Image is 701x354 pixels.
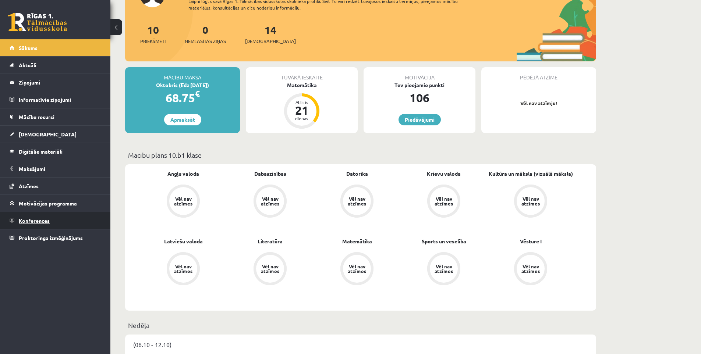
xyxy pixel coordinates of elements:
[399,114,441,125] a: Piedāvājumi
[347,264,367,273] div: Vēl nav atzīmes
[433,196,454,206] div: Vēl nav atzīmes
[227,185,314,219] a: Vēl nav atzīmes
[314,252,400,287] a: Vēl nav atzīmes
[10,108,101,125] a: Mācību resursi
[487,185,574,219] a: Vēl nav atzīmes
[246,81,358,89] div: Matemātika
[427,170,461,178] a: Krievu valoda
[260,196,280,206] div: Vēl nav atzīmes
[481,67,596,81] div: Pēdējā atzīme
[125,67,240,81] div: Mācību maksa
[10,195,101,212] a: Motivācijas programma
[10,126,101,143] a: [DEMOGRAPHIC_DATA]
[185,37,226,45] span: Neizlasītās ziņas
[260,264,280,273] div: Vēl nav atzīmes
[489,170,573,178] a: Kultūra un māksla (vizuālā māksla)
[246,81,358,130] a: Matemātika Atlicis 21 dienas
[10,74,101,91] a: Ziņojumi
[19,235,83,241] span: Proktoringa izmēģinājums
[520,237,542,245] a: Vēsture I
[10,143,101,160] a: Digitālie materiāli
[254,170,286,178] a: Dabaszinības
[10,178,101,194] a: Atzīmes
[173,264,194,273] div: Vēl nav atzīmes
[185,23,226,45] a: 0Neizlasītās ziņas
[520,196,541,206] div: Vēl nav atzīmes
[125,81,240,89] div: Oktobris (līdz [DATE])
[19,62,36,68] span: Aktuāli
[19,160,101,177] legend: Maksājumi
[19,148,63,155] span: Digitālie materiāli
[314,185,400,219] a: Vēl nav atzīmes
[258,237,283,245] a: Literatūra
[164,114,201,125] a: Apmaksāt
[364,89,475,107] div: 106
[347,196,367,206] div: Vēl nav atzīmes
[195,88,200,99] span: €
[346,170,368,178] a: Datorika
[19,200,77,207] span: Motivācijas programma
[10,229,101,246] a: Proktoringa izmēģinājums
[140,252,227,287] a: Vēl nav atzīmes
[291,104,313,116] div: 21
[520,264,541,273] div: Vēl nav atzīmes
[19,114,54,120] span: Mācību resursi
[245,23,296,45] a: 14[DEMOGRAPHIC_DATA]
[140,23,166,45] a: 10Priekšmeti
[400,252,487,287] a: Vēl nav atzīmes
[173,196,194,206] div: Vēl nav atzīmes
[227,252,314,287] a: Vēl nav atzīmes
[128,150,593,160] p: Mācību plāns 10.b1 klase
[8,13,67,31] a: Rīgas 1. Tālmācības vidusskola
[485,100,592,107] p: Vēl nav atzīmju!
[19,91,101,108] legend: Informatīvie ziņojumi
[10,160,101,177] a: Maksājumi
[10,212,101,229] a: Konferences
[291,116,313,121] div: dienas
[364,81,475,89] div: Tev pieejamie punkti
[342,237,372,245] a: Matemātika
[10,57,101,74] a: Aktuāli
[487,252,574,287] a: Vēl nav atzīmes
[400,185,487,219] a: Vēl nav atzīmes
[245,37,296,45] span: [DEMOGRAPHIC_DATA]
[364,67,475,81] div: Motivācija
[291,100,313,104] div: Atlicis
[246,67,358,81] div: Tuvākā ieskaite
[140,185,227,219] a: Vēl nav atzīmes
[10,39,101,56] a: Sākums
[19,131,77,137] span: [DEMOGRAPHIC_DATA]
[422,237,466,245] a: Sports un veselība
[433,264,454,273] div: Vēl nav atzīmes
[19,44,38,51] span: Sākums
[128,320,593,330] p: Nedēļa
[19,74,101,91] legend: Ziņojumi
[19,217,50,224] span: Konferences
[140,37,166,45] span: Priekšmeti
[167,170,199,178] a: Angļu valoda
[164,237,203,245] a: Latviešu valoda
[19,183,39,189] span: Atzīmes
[10,91,101,108] a: Informatīvie ziņojumi
[125,89,240,107] div: 68.75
